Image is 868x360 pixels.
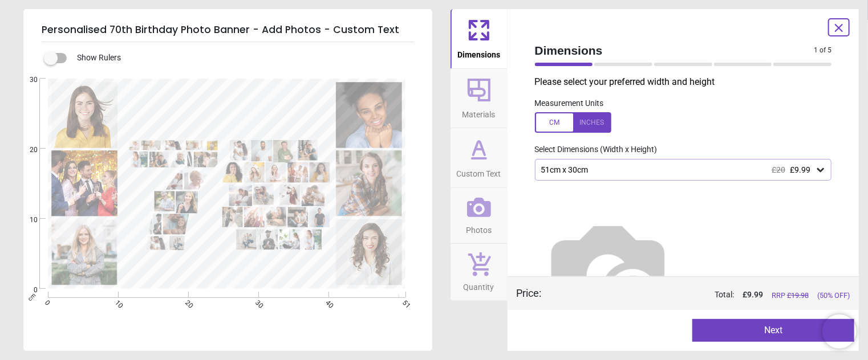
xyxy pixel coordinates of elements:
[16,145,38,155] span: 20
[790,165,810,174] span: £9.99
[535,76,841,88] p: Please select your preferred width and height
[747,290,763,299] span: 9.99
[16,285,38,295] span: 0
[517,286,542,300] div: Price :
[559,289,850,301] div: Total:
[451,9,508,68] button: Dimensions
[787,291,809,300] span: £ 19.98
[457,44,500,61] span: Dimensions
[451,128,508,187] button: Custom Text
[466,219,492,236] span: Photos
[772,291,809,301] span: RRP
[42,18,414,42] h5: Personalised 70th Birthday Photo Banner - Add Photos - Custom Text
[16,75,38,85] span: 30
[822,314,857,349] iframe: Brevo live chat
[451,69,508,128] button: Materials
[743,289,763,301] span: £
[464,276,494,293] span: Quantity
[540,165,816,175] div: 51cm x 30cm
[535,98,604,109] label: Measurement Units
[457,163,501,180] span: Custom Text
[535,199,681,345] img: Helper for size comparison
[451,188,508,244] button: Photos
[772,165,785,174] span: £20
[817,291,850,301] span: (50% OFF)
[463,104,496,121] span: Materials
[51,51,432,65] div: Show Rulers
[814,46,832,55] span: 1 of 5
[526,144,658,156] label: Select Dimensions (Width x Height)
[16,215,38,225] span: 10
[451,244,508,301] button: Quantity
[535,42,814,59] span: Dimensions
[692,319,854,342] button: Next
